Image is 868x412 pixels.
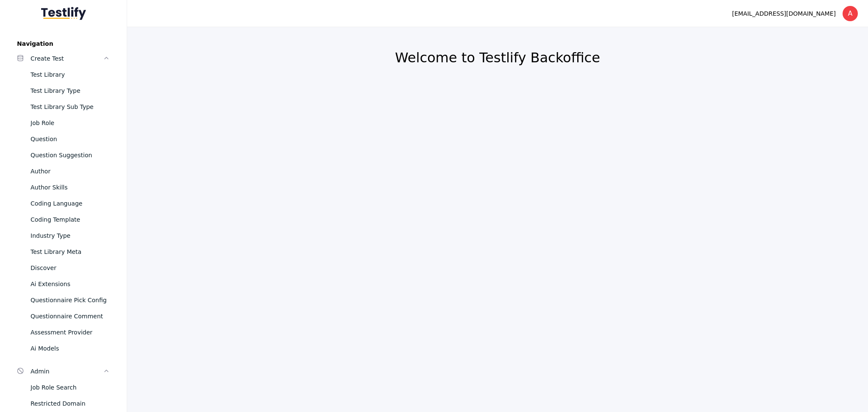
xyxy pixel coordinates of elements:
div: Industry Type [31,231,110,241]
div: Question [31,134,110,144]
div: Questionnaire Comment [31,311,110,321]
div: Author [31,166,110,176]
a: Restricted Domain [10,395,117,412]
div: Test Library Type [31,86,110,96]
a: Job Role [10,115,117,131]
a: Coding Language [10,195,117,212]
div: A [843,6,858,21]
div: Create Test [31,53,103,64]
div: Coding Language [31,198,110,209]
a: Job Role Search [10,379,117,395]
a: Test Library Sub Type [10,99,117,115]
a: Test Library Type [10,83,117,99]
a: Questionnaire Comment [10,308,117,324]
div: Coding Template [31,214,110,225]
a: Test Library [10,67,117,83]
a: Question Suggestion [10,147,117,163]
div: Admin [31,366,103,376]
a: Discover [10,260,117,276]
img: Testlify - Backoffice [41,7,86,20]
div: [EMAIL_ADDRESS][DOMAIN_NAME] [732,8,836,19]
a: Coding Template [10,212,117,228]
div: Ai Models [31,343,110,354]
h2: Welcome to Testlify Backoffice [147,49,848,66]
a: Industry Type [10,228,117,244]
div: Question Suggestion [31,150,110,160]
div: Restricted Domain [31,398,110,409]
div: Test Library Meta [31,247,110,257]
div: Job Role Search [31,382,110,393]
a: Ai Extensions [10,276,117,292]
div: Assessment Provider [31,327,110,337]
a: Question [10,131,117,147]
div: Ai Extensions [31,279,110,289]
div: Test Library [31,70,110,80]
div: Test Library Sub Type [31,102,110,112]
a: Test Library Meta [10,244,117,260]
div: Author Skills [31,182,110,192]
a: Ai Models [10,340,117,356]
label: Navigation [10,40,117,47]
a: Author [10,163,117,179]
div: Job Role [31,118,110,128]
div: Questionnaire Pick Config [31,295,110,305]
a: Assessment Provider [10,324,117,340]
div: Discover [31,263,110,273]
a: Author Skills [10,179,117,195]
a: Questionnaire Pick Config [10,292,117,308]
